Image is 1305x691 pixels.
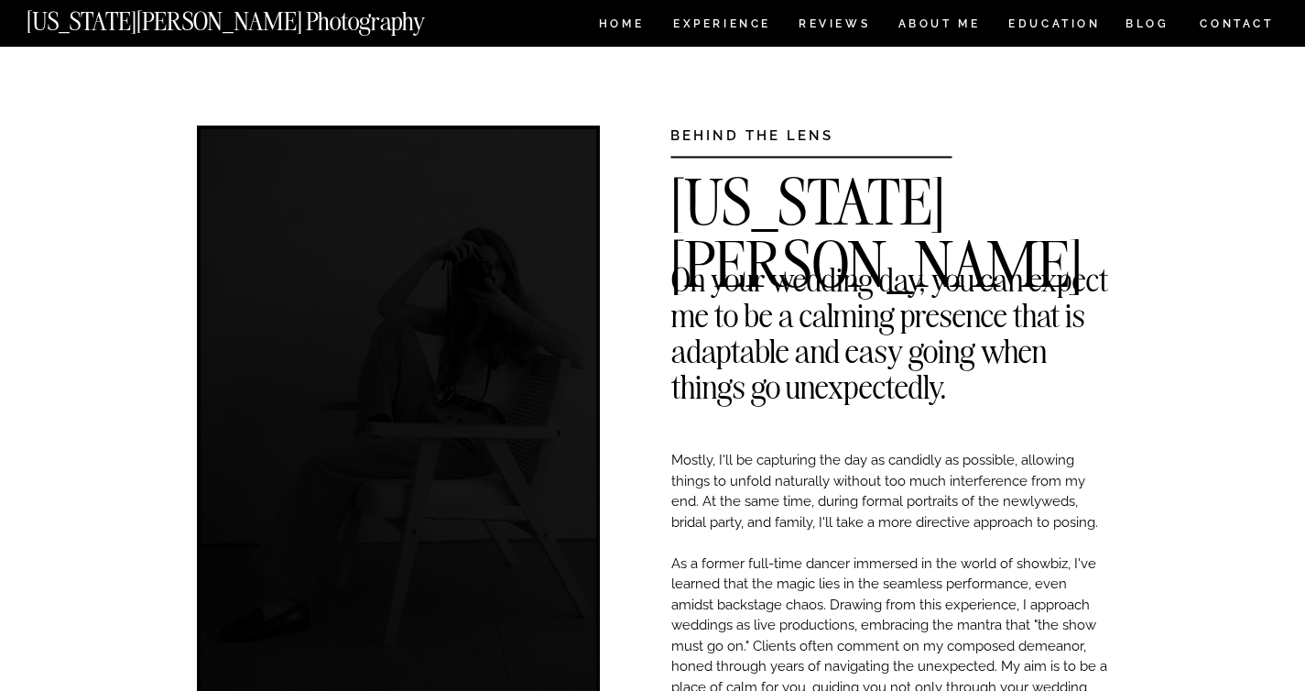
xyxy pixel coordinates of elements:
a: Experience [673,18,769,34]
a: HOME [595,18,647,34]
h2: [US_STATE][PERSON_NAME] [670,171,1109,199]
a: BLOG [1126,18,1169,34]
a: CONTACT [1199,14,1275,34]
h2: On your wedding day, you can expect me to be a calming presence that is adaptable and easy going ... [671,261,1109,289]
a: EDUCATION [1006,18,1103,34]
a: ABOUT ME [897,18,981,34]
a: [US_STATE][PERSON_NAME] Photography [27,9,486,25]
h3: BEHIND THE LENS [670,126,895,139]
a: REVIEWS [799,18,867,34]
